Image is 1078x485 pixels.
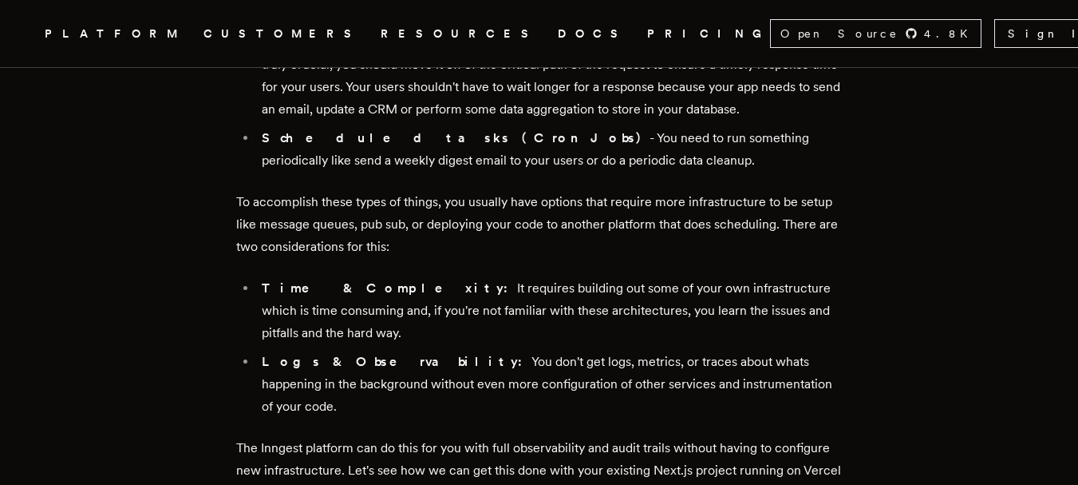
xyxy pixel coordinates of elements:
[236,191,843,258] p: To accomplish these types of things, you usually have options that require more infrastructure to...
[257,277,843,344] li: It requires building out some of your own infrastructure which is time consuming and, if you're n...
[381,24,539,44] button: RESOURCES
[262,354,531,369] strong: Logs & Observability:
[647,24,770,44] a: PRICING
[257,31,843,121] li: - When your API needs to do some work that isn't truly crucial, you should move it off of the cri...
[262,130,650,145] strong: Scheduled tasks (Cron Jobs)
[780,26,898,42] span: Open Source
[262,280,517,296] strong: Time & Complexity:
[257,127,843,172] li: - You need to run something periodically like send a weekly digest email to your users or do a pe...
[45,24,184,44] button: PLATFORM
[558,24,628,44] a: DOCS
[257,351,843,418] li: You don't get logs, metrics, or traces about whats happening in the background without even more ...
[924,26,977,42] span: 4.8 K
[203,24,361,44] a: CUSTOMERS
